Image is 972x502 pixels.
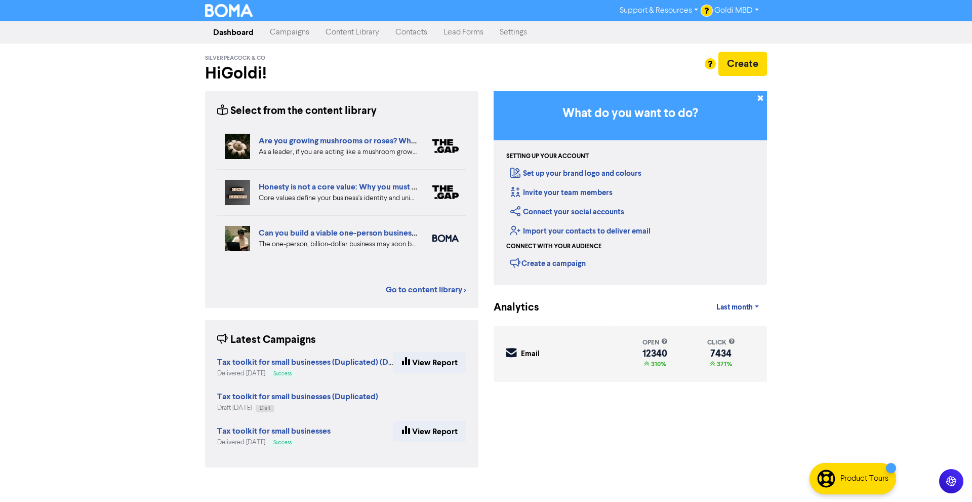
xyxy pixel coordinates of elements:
a: Tax toolkit for small businesses [217,428,331,436]
div: 7434 [707,350,735,358]
a: Contacts [387,22,435,43]
div: Draft [DATE] [217,403,378,413]
img: thegap [432,139,459,153]
a: Import your contacts to deliver email [510,226,651,236]
div: Delivered [DATE] [217,438,331,447]
a: Set up your brand logo and colours [510,169,641,178]
a: Go to content library > [386,284,466,296]
div: click [707,338,735,347]
div: Core values define your business's identity and uniqueness. Focusing on distinct values that refl... [259,193,417,204]
a: Invite your team members [510,188,613,198]
span: 310% [649,360,666,368]
a: Content Library [317,22,387,43]
a: Can you build a viable one-person business? [259,228,419,238]
a: Settings [492,22,535,43]
span: Success [273,371,292,376]
div: Latest Campaigns [217,332,316,348]
strong: Tax toolkit for small businesses (Duplicated) [217,392,378,402]
div: As a leader, if you are acting like a mushroom grower you’re unlikely to have a clear plan yourse... [259,147,417,158]
img: boma [432,235,459,242]
span: Last month [716,303,753,312]
button: Create [718,52,767,76]
a: View Report [393,352,466,373]
a: Tax toolkit for small businesses (Duplicated) (Duplicated) [217,359,426,367]
span: 371% [715,360,732,368]
a: Tax toolkit for small businesses (Duplicated) [217,393,378,401]
div: The one-person, billion-dollar business may soon become a reality. But what are the pros and cons... [259,239,417,250]
div: Create a campaign [510,255,586,271]
a: Campaigns [262,22,317,43]
div: 12340 [642,350,668,358]
div: Email [521,349,540,360]
h3: What do you want to do? [509,106,752,121]
div: Connect with your audience [506,242,601,251]
strong: Tax toolkit for small businesses [217,426,331,436]
a: Lead Forms [435,22,492,43]
img: thegap [432,185,459,199]
div: Setting up your account [506,152,589,161]
span: Success [273,440,292,445]
span: Silver Peacock & Co [205,55,265,62]
div: Analytics [494,300,526,316]
div: Getting Started in BOMA [494,91,767,285]
span: Draft [260,406,270,411]
a: Honesty is not a core value: Why you must dare to stand out [259,182,474,192]
iframe: Chat Widget [921,453,972,502]
a: Are you growing mushrooms or roses? Why you should lead like a gardener, not a grower [259,136,578,146]
a: Support & Resources [612,3,706,19]
a: Dashboard [205,22,262,43]
a: Connect your social accounts [510,207,624,217]
div: open [642,338,668,347]
h2: Hi Goldi ! [205,64,478,83]
img: BOMA Logo [205,4,253,17]
a: Last month [708,297,767,318]
a: Goldi MBD [706,3,767,19]
a: View Report [393,421,466,442]
div: Select from the content library [217,103,377,119]
strong: Tax toolkit for small businesses (Duplicated) (Duplicated) [217,357,426,367]
div: Delivered [DATE] [217,369,393,378]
